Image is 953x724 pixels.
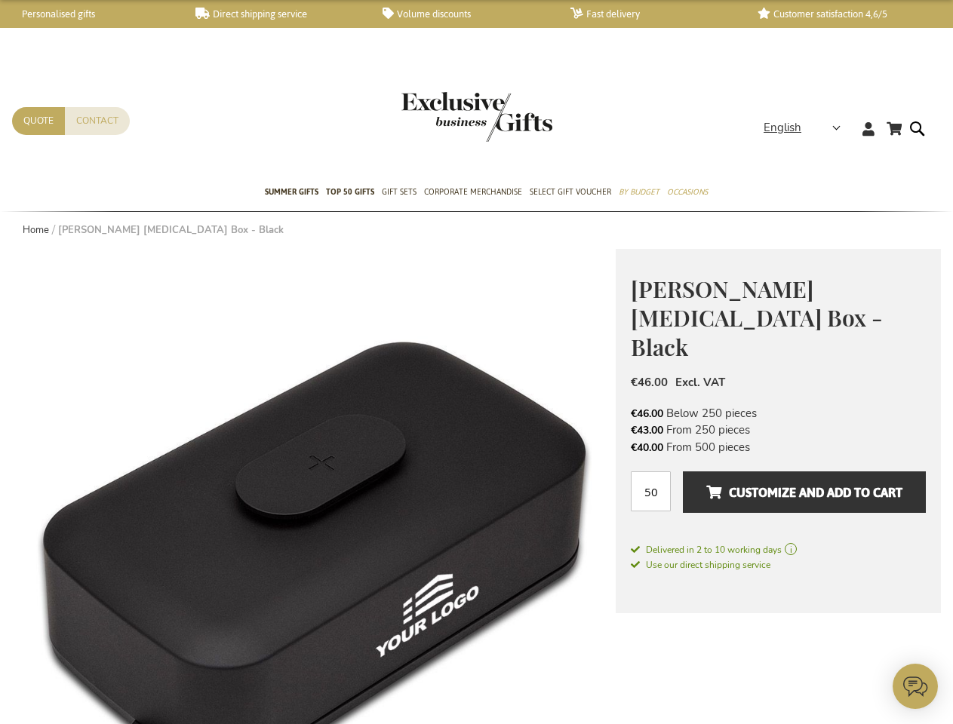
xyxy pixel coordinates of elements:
span: Customize and add to cart [706,480,902,505]
div: English [764,119,850,137]
span: Select Gift Voucher [530,184,611,200]
span: Corporate Merchandise [424,184,522,200]
span: Summer Gifts [265,184,318,200]
span: €46.00 [631,406,663,421]
a: store logo [401,92,477,142]
span: Excl. VAT [675,375,725,390]
span: English [764,119,801,137]
a: Home [23,223,49,237]
span: €43.00 [631,423,663,437]
input: Qty [631,471,671,511]
span: TOP 50 Gifts [326,184,374,200]
a: Use our direct shipping service [631,557,770,572]
span: By Budget [619,184,659,200]
img: Exclusive Business gifts logo [401,92,552,142]
span: €46.00 [631,375,668,390]
span: [PERSON_NAME] [MEDICAL_DATA] Box - Black [631,274,883,362]
a: Delivered in 2 to 10 working days [631,543,926,557]
li: Below 250 pieces [631,405,926,422]
li: From 500 pieces [631,439,926,456]
a: Contact [65,107,130,135]
span: €40.00 [631,440,663,455]
strong: [PERSON_NAME] [MEDICAL_DATA] Box - Black [58,223,284,237]
a: Quote [12,107,65,135]
span: Use our direct shipping service [631,559,770,571]
span: Occasions [667,184,708,200]
iframe: belco-activator-frame [893,664,938,709]
button: Customize and add to cart [683,471,926,513]
span: Gift Sets [382,184,417,200]
li: From 250 pieces [631,422,926,438]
